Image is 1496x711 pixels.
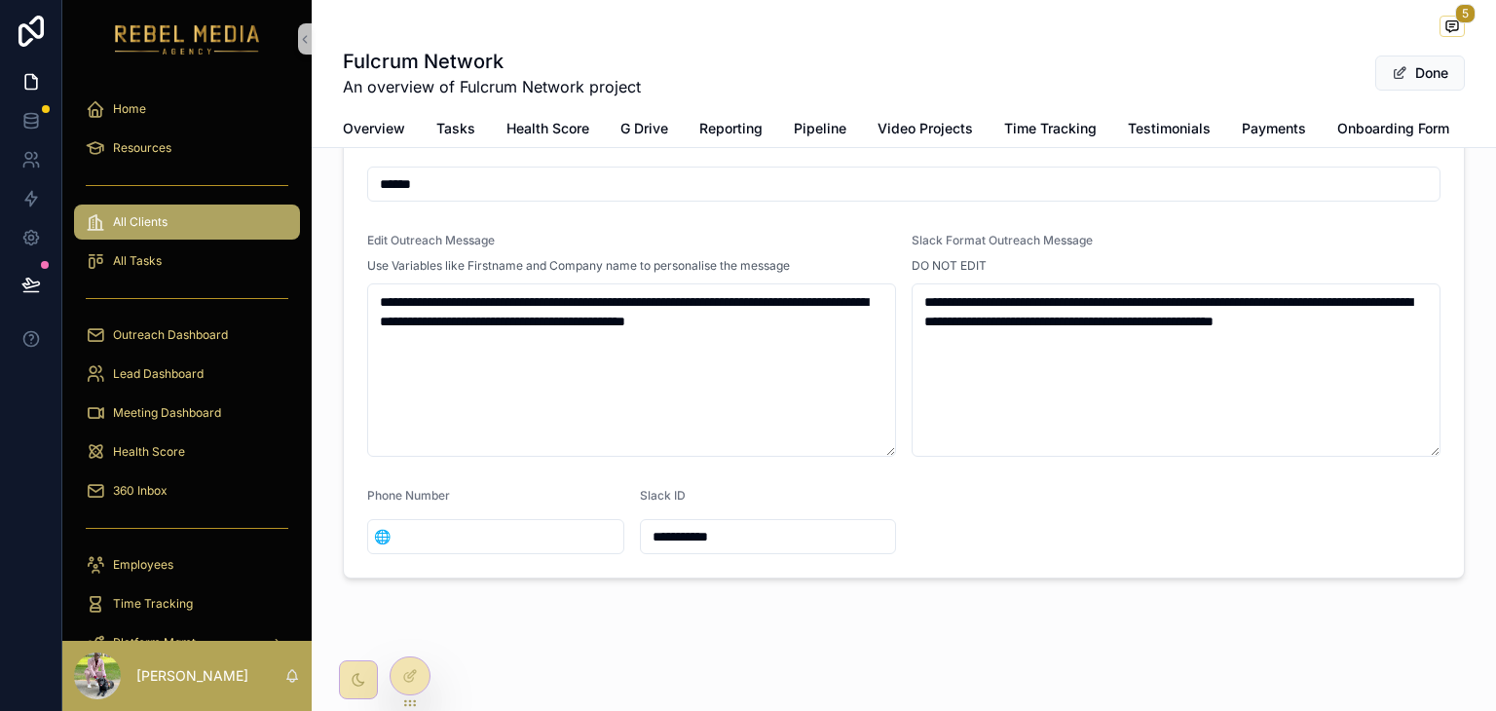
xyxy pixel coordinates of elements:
span: Onboarding Form [1337,119,1449,138]
span: Overview [343,119,405,138]
a: Home [74,92,300,127]
a: Tasks [436,111,475,150]
a: Time Tracking [1004,111,1097,150]
span: Phone Number [367,488,450,503]
a: Platform Mgmt [74,625,300,660]
span: Outreach Dashboard [113,327,228,343]
span: DO NOT EDIT [912,258,987,274]
span: 🌐 [374,527,391,546]
a: All Tasks [74,243,300,279]
a: Health Score [506,111,589,150]
a: Lead Dashboard [74,356,300,392]
span: Payments [1242,119,1306,138]
span: Health Score [113,444,185,460]
span: Lead Dashboard [113,366,204,382]
span: All Tasks [113,253,162,269]
a: Testimonials [1128,111,1211,150]
button: 5 [1440,16,1465,40]
a: 360 Inbox [74,473,300,508]
a: All Clients [74,205,300,240]
a: G Drive [620,111,668,150]
span: Resources [113,140,171,156]
span: Use Variables like Firstname and Company name to personalise the message [367,258,790,274]
p: [PERSON_NAME] [136,666,248,686]
span: Time Tracking [1004,119,1097,138]
a: Health Score [74,434,300,469]
span: Slack ID [640,488,686,503]
span: All Clients [113,214,168,230]
span: Meeting Dashboard [113,405,221,421]
span: Pipeline [794,119,846,138]
span: Time Tracking [113,596,193,612]
a: Reporting [699,111,763,150]
button: Select Button [368,519,396,554]
a: Onboarding Form [1337,111,1449,150]
span: Health Score [506,119,589,138]
button: Done [1375,56,1465,91]
span: An overview of Fulcrum Network project [343,75,641,98]
span: Home [113,101,146,117]
a: Meeting Dashboard [74,395,300,430]
span: Edit Outreach Message [367,233,495,247]
img: App logo [115,23,260,55]
span: Platform Mgmt [113,635,196,651]
span: 5 [1455,4,1476,23]
a: Payments [1242,111,1306,150]
h1: Fulcrum Network [343,48,641,75]
span: Video Projects [878,119,973,138]
a: Resources [74,131,300,166]
a: Overview [343,111,405,150]
span: Employees [113,557,173,573]
span: 360 Inbox [113,483,168,499]
span: G Drive [620,119,668,138]
span: Testimonials [1128,119,1211,138]
a: Time Tracking [74,586,300,621]
div: scrollable content [62,78,312,641]
span: Reporting [699,119,763,138]
a: Video Projects [878,111,973,150]
span: Slack Format Outreach Message [912,233,1093,247]
a: Employees [74,547,300,582]
a: Pipeline [794,111,846,150]
span: Tasks [436,119,475,138]
a: Outreach Dashboard [74,318,300,353]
